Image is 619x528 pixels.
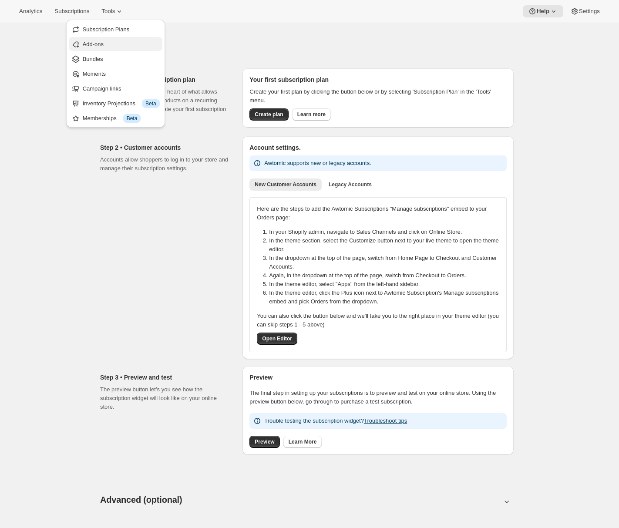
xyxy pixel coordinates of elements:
[100,155,229,173] p: Accounts allow shoppers to log in to your store and manage their subscription settings.
[69,111,162,125] button: Memberships
[255,111,283,118] span: Create plan
[264,159,371,168] p: Awtomic supports new or legacy accounts.
[101,8,115,15] span: Tools
[249,389,507,406] p: The final step in setting up your subscriptions is to preview and test on your online store. Usin...
[292,108,331,121] a: Learn more
[96,5,129,17] button: Tools
[100,373,229,382] h2: Step 3 • Preview and test
[523,5,563,17] button: Help
[100,495,182,504] span: Advanced (optional)
[83,71,106,77] span: Moments
[83,99,160,108] div: Inventory Projections
[249,87,507,105] p: Create your first plan by clicking the button below or by selecting 'Subscription Plan' in the 'T...
[54,8,89,15] span: Subscriptions
[100,385,229,411] p: The preview button let’s you see how the subscription widget will look like on your online store.
[257,333,297,345] button: Open Editor
[83,85,121,92] span: Campaign links
[69,81,162,95] button: Campaign links
[69,96,162,110] button: Inventory Projections
[257,205,499,222] p: Here are the steps to add the Awtomic Subscriptions "Manage subscriptions" embed to your Orders p...
[323,178,377,191] button: Legacy Accounts
[269,289,505,306] li: In the theme editor, click the Plus icon next to Awtomic Subscription's Manage subscriptions embe...
[249,373,507,382] h2: Preview
[69,52,162,66] button: Bundles
[83,56,103,62] span: Bundles
[579,8,600,15] span: Settings
[264,417,407,425] p: Trouble testing the subscription widget?
[83,41,104,47] span: Add-ons
[255,181,316,188] span: New Customer Accounts
[14,5,47,17] button: Analytics
[83,114,160,123] div: Memberships
[49,5,94,17] button: Subscriptions
[269,236,505,254] li: In the theme section, select the Customize button next to your live theme to open the theme editor.
[269,228,505,236] li: In your Shopify admin, navigate to Sales Channels and click on Online Store.
[19,8,42,15] span: Analytics
[145,100,156,107] span: Beta
[249,75,507,84] h2: Your first subscription plan
[565,5,605,17] button: Settings
[364,417,407,424] a: Troubleshoot tips
[289,438,317,445] span: Learn More
[255,438,274,445] span: Preview
[262,335,292,342] span: Open Editor
[297,111,326,118] span: Learn more
[69,37,162,51] button: Add-ons
[249,436,279,448] a: Preview
[69,67,162,81] button: Moments
[100,143,229,152] h2: Step 2 • Customer accounts
[83,26,130,33] span: Subscription Plans
[283,436,322,448] a: Learn More
[69,22,162,36] button: Subscription Plans
[249,108,288,121] button: Create plan
[537,8,549,15] span: Help
[249,143,507,152] h2: Account settings.
[269,254,505,271] li: In the dropdown at the top of the page, switch from Home Page to Checkout and Customer Accounts.
[269,280,505,289] li: In the theme editor, select "Apps" from the left-hand sidebar.
[249,178,322,191] button: New Customer Accounts
[269,271,505,280] li: Again, in the dropdown at the top of the page, switch from Checkout to Orders.
[329,181,372,188] span: Legacy Accounts
[127,115,138,122] span: Beta
[257,312,499,329] p: You can also click the button below and we'll take you to the right place in your theme editor (y...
